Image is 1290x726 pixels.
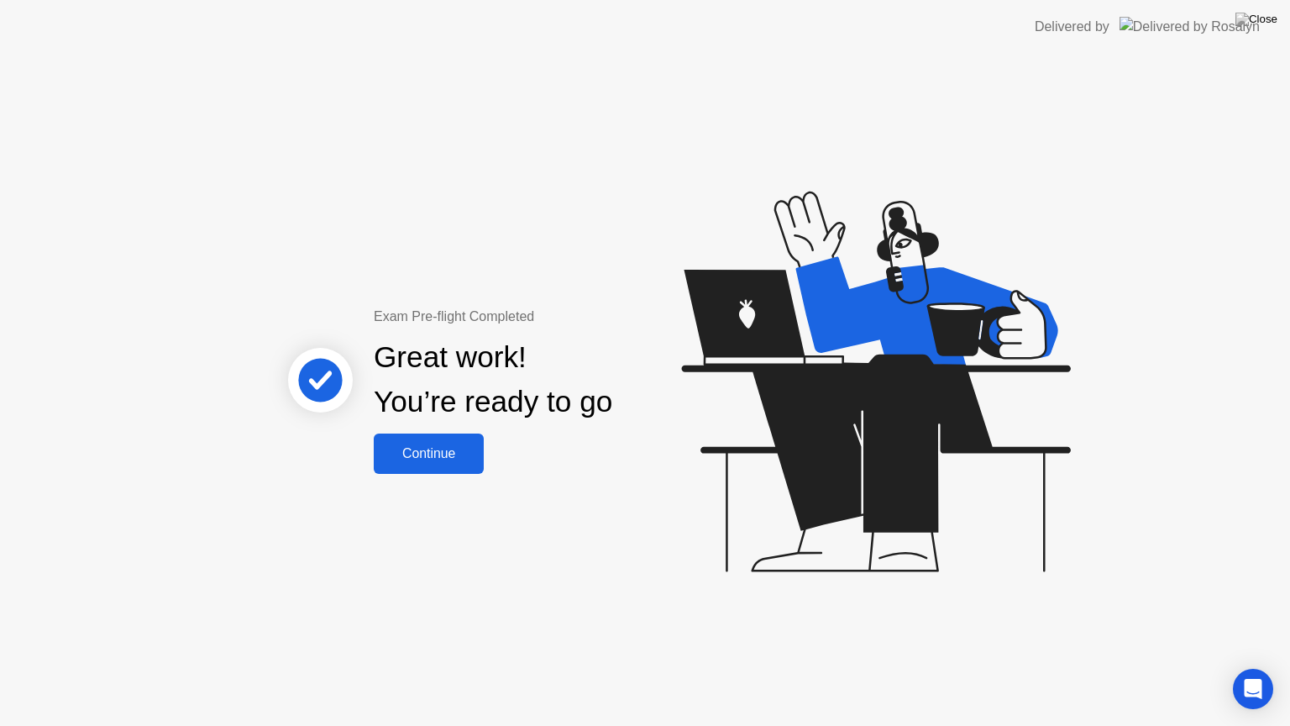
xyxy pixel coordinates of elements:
[1235,13,1277,26] img: Close
[1233,669,1273,709] div: Open Intercom Messenger
[374,307,721,327] div: Exam Pre-flight Completed
[379,446,479,461] div: Continue
[1035,17,1109,37] div: Delivered by
[374,434,484,474] button: Continue
[374,335,612,424] div: Great work! You’re ready to go
[1120,17,1260,36] img: Delivered by Rosalyn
